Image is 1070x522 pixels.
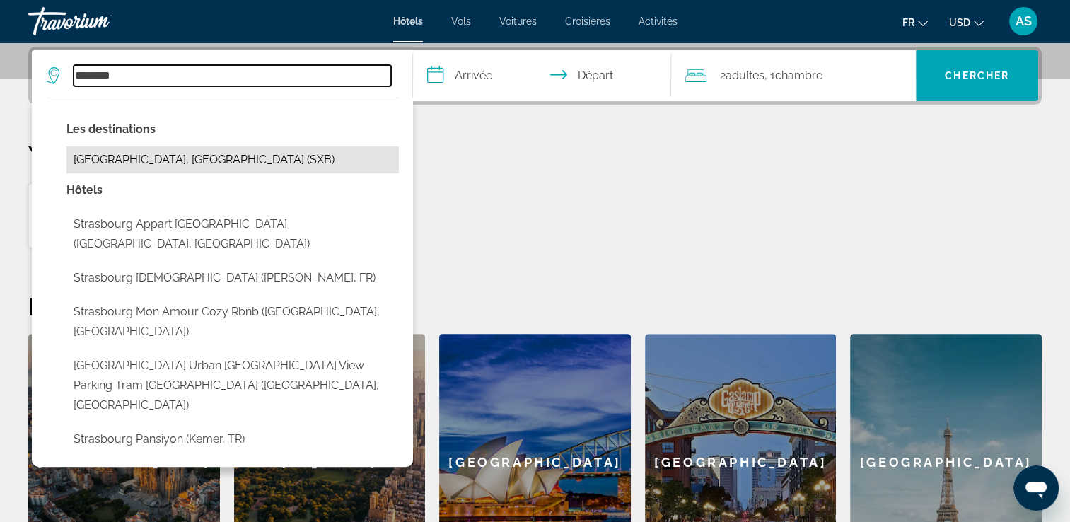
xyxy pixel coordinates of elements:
[28,140,1042,168] p: Your Recent Searches
[66,146,399,173] button: Select city: Strasbourg, France (SXB)
[32,50,1038,101] div: Search widget
[499,16,537,27] a: Voitures
[565,16,610,27] a: Croisières
[451,16,471,27] a: Vols
[66,265,399,291] button: Select hotel: Strasbourg Hoerdt (Hœrdt, FR)
[1016,14,1032,28] span: AS
[949,17,970,28] span: USD
[671,50,916,101] button: Travelers: 2 adults, 0 children
[66,352,399,419] button: Select hotel: Strasbourg Urban Chic Cathedral View Parking Tram 8 Min City Center (Strasbourg, FR)
[66,298,399,345] button: Select hotel: Strasbourg Mon Amour Cozy Rbnb (Strasbourg, FR)
[393,16,423,27] a: Hôtels
[66,180,399,200] p: Hotel options
[719,66,764,86] span: 2
[1013,465,1059,511] iframe: Bouton de lancement de la fenêtre de messagerie
[32,98,413,467] div: Destination search results
[916,50,1038,101] button: Search
[66,211,399,257] button: Select hotel: Strasbourg Appart Cosy Hyper Centre (Strasbourg, FR)
[764,66,822,86] span: , 1
[28,3,170,40] a: Travorium
[639,16,678,27] a: Activités
[66,426,399,453] button: Select hotel: Strasbourg Pansiyon (Kemer, TR)
[949,12,984,33] button: Change currency
[902,17,914,28] span: fr
[1005,6,1042,36] button: User Menu
[774,69,822,82] span: Chambre
[902,12,928,33] button: Change language
[413,50,672,101] button: Select check in and out date
[725,69,764,82] span: Adultes
[945,70,1009,81] span: Chercher
[28,182,356,249] button: Hotels in [GEOGRAPHIC_DATA], [GEOGRAPHIC_DATA], [GEOGRAPHIC_DATA][DATE] - [DATE]1Chambre2Adultes
[74,65,391,86] input: Search hotel destination
[66,120,399,139] p: City options
[28,291,1042,320] h2: Destinations en vedette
